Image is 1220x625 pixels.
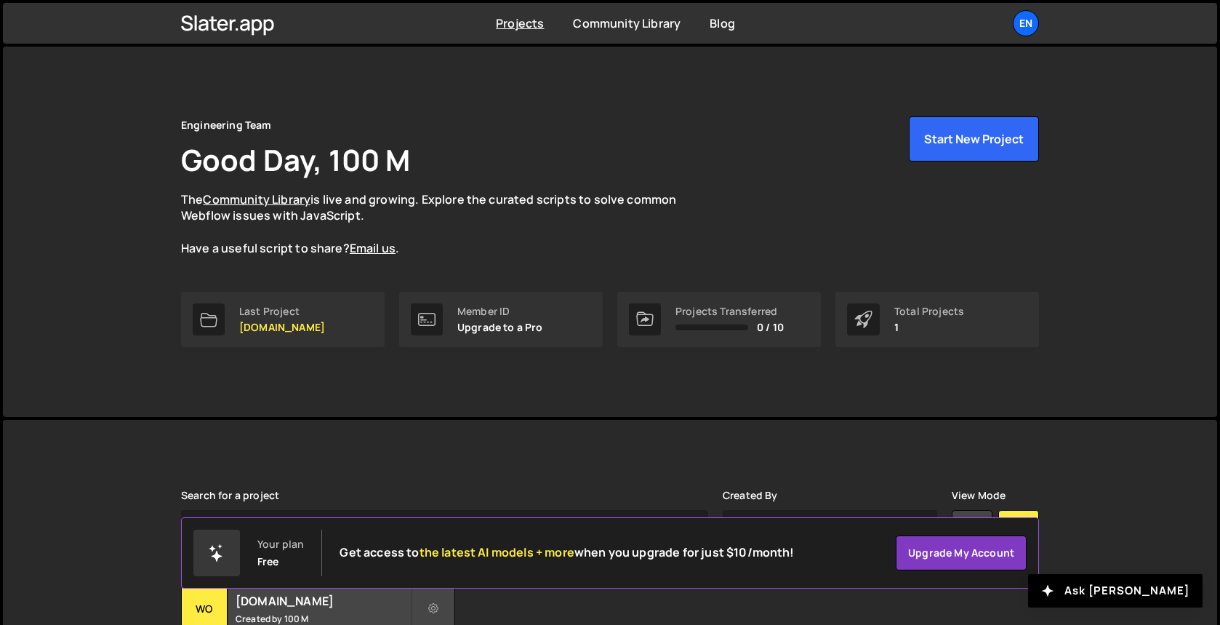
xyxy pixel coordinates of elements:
[952,490,1006,501] label: View Mode
[457,306,543,317] div: Member ID
[894,306,964,317] div: Total Projects
[573,15,681,31] a: Community Library
[1013,10,1039,36] a: En
[457,322,543,333] p: Upgrade to a Pro
[723,490,778,501] label: Created By
[909,116,1039,162] button: Start New Project
[340,546,794,560] h2: Get access to when you upgrade for just $10/month!
[496,15,544,31] a: Projects
[181,292,385,347] a: Last Project [DOMAIN_NAME]
[236,593,411,609] h2: [DOMAIN_NAME]
[257,538,304,550] div: Your plan
[675,306,784,317] div: Projects Transferred
[239,322,325,333] p: [DOMAIN_NAME]
[757,322,784,333] span: 0 / 10
[181,510,708,551] input: Type your project...
[710,15,735,31] a: Blog
[181,116,272,134] div: Engineering Team
[239,306,325,317] div: Last Project
[257,556,279,568] div: Free
[181,191,705,257] p: The is live and growing. Explore the curated scripts to solve common Webflow issues with JavaScri...
[236,613,411,625] small: Created by 100 M
[420,544,574,560] span: the latest AI models + more
[894,322,964,333] p: 1
[203,191,310,207] a: Community Library
[181,490,279,501] label: Search for a project
[181,140,410,180] h1: Good Day, 100 M
[350,240,396,256] a: Email us
[1028,574,1203,608] button: Ask [PERSON_NAME]
[896,536,1027,570] a: Upgrade my account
